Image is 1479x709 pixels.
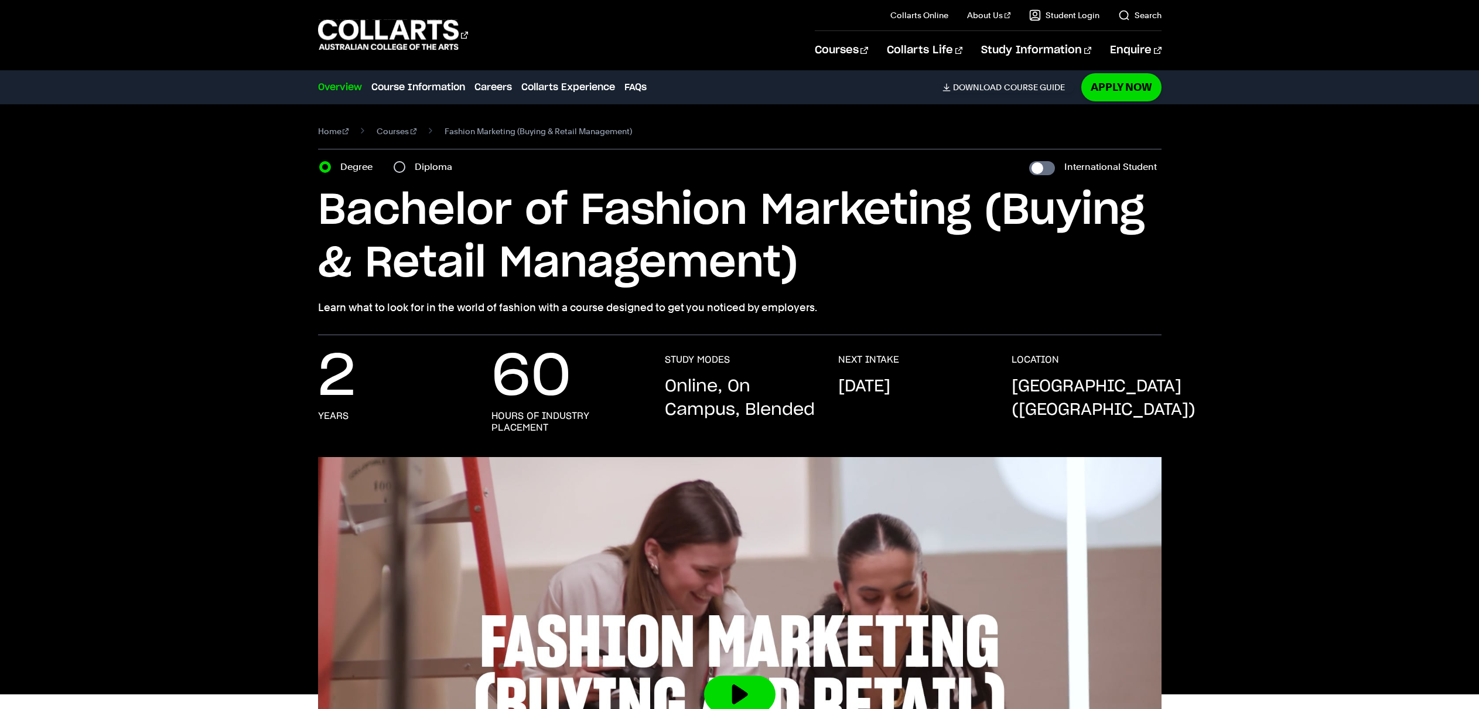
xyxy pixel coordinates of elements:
p: 2 [318,354,356,401]
a: Course Information [371,80,465,94]
p: Online, On Campus, Blended [665,375,815,422]
h1: Bachelor of Fashion Marketing (Buying & Retail Management) [318,185,1162,290]
a: Courses [815,31,868,70]
a: About Us [967,9,1010,21]
a: Search [1118,9,1162,21]
label: International Student [1064,159,1157,175]
h3: NEXT INTAKE [838,354,899,366]
span: Fashion Marketing (Buying & Retail Management) [445,123,632,139]
a: DownloadCourse Guide [942,82,1074,93]
a: Courses [377,123,416,139]
a: Enquire [1110,31,1161,70]
h3: STUDY MODES [665,354,730,366]
a: Collarts Life [887,31,962,70]
label: Degree [340,159,380,175]
a: Study Information [981,31,1091,70]
a: Careers [474,80,512,94]
p: Learn what to look for in the world of fashion with a course designed to get you noticed by emplo... [318,299,1162,316]
h3: LOCATION [1012,354,1059,366]
a: Home [318,123,349,139]
h3: Hours of industry placement [491,410,641,434]
div: Go to homepage [318,18,468,52]
p: [GEOGRAPHIC_DATA] ([GEOGRAPHIC_DATA]) [1012,375,1196,422]
span: Download [953,82,1002,93]
a: Collarts Experience [521,80,615,94]
h3: years [318,410,349,422]
p: [DATE] [838,375,890,398]
a: Apply Now [1081,73,1162,101]
label: Diploma [415,159,459,175]
a: Student Login [1029,9,1099,21]
a: FAQs [624,80,647,94]
p: 60 [491,354,571,401]
a: Collarts Online [890,9,948,21]
a: Overview [318,80,362,94]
